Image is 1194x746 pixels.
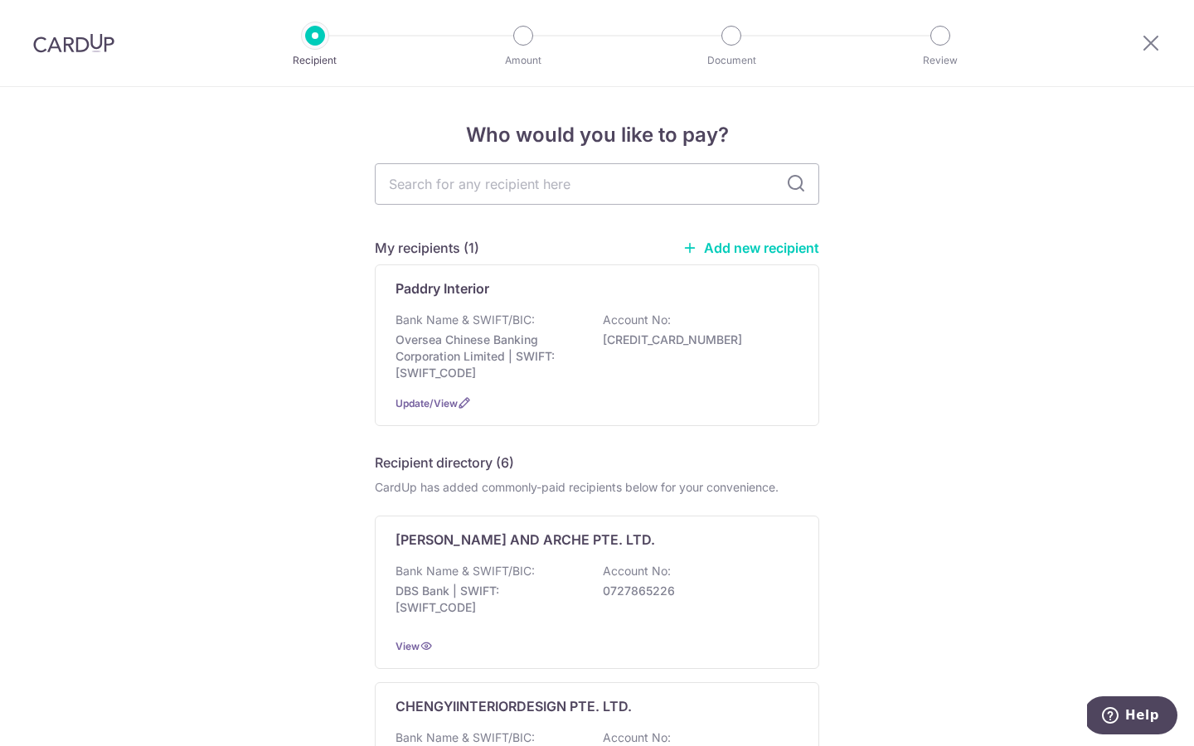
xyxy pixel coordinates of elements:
img: CardUp [33,33,114,53]
iframe: Opens a widget where you can find more information [1087,696,1177,738]
p: 0727865226 [603,583,789,599]
p: Document [670,52,793,69]
p: Account No: [603,563,671,579]
p: DBS Bank | SWIFT: [SWIFT_CODE] [396,583,581,616]
p: CHENGYIINTERIORDESIGN PTE. LTD. [396,696,632,716]
p: Account No: [603,312,671,328]
p: Review [879,52,1002,69]
p: Bank Name & SWIFT/BIC: [396,563,535,579]
div: CardUp has added commonly-paid recipients below for your convenience. [375,479,819,496]
p: Paddry Interior [396,279,489,298]
p: Oversea Chinese Banking Corporation Limited | SWIFT: [SWIFT_CODE] [396,332,581,381]
input: Search for any recipient here [375,163,819,205]
a: View [396,640,420,652]
p: [CREDIT_CARD_NUMBER] [603,332,789,348]
p: [PERSON_NAME] AND ARCHE PTE. LTD. [396,530,655,550]
p: Amount [462,52,585,69]
a: Update/View [396,397,458,409]
h5: My recipients (1) [375,238,479,258]
h4: Who would you like to pay? [375,120,819,150]
p: Bank Name & SWIFT/BIC: [396,729,535,746]
p: Account No: [603,729,671,746]
p: Bank Name & SWIFT/BIC: [396,312,535,328]
h5: Recipient directory (6) [375,453,514,472]
p: Recipient [254,52,376,69]
a: Add new recipient [682,240,819,256]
